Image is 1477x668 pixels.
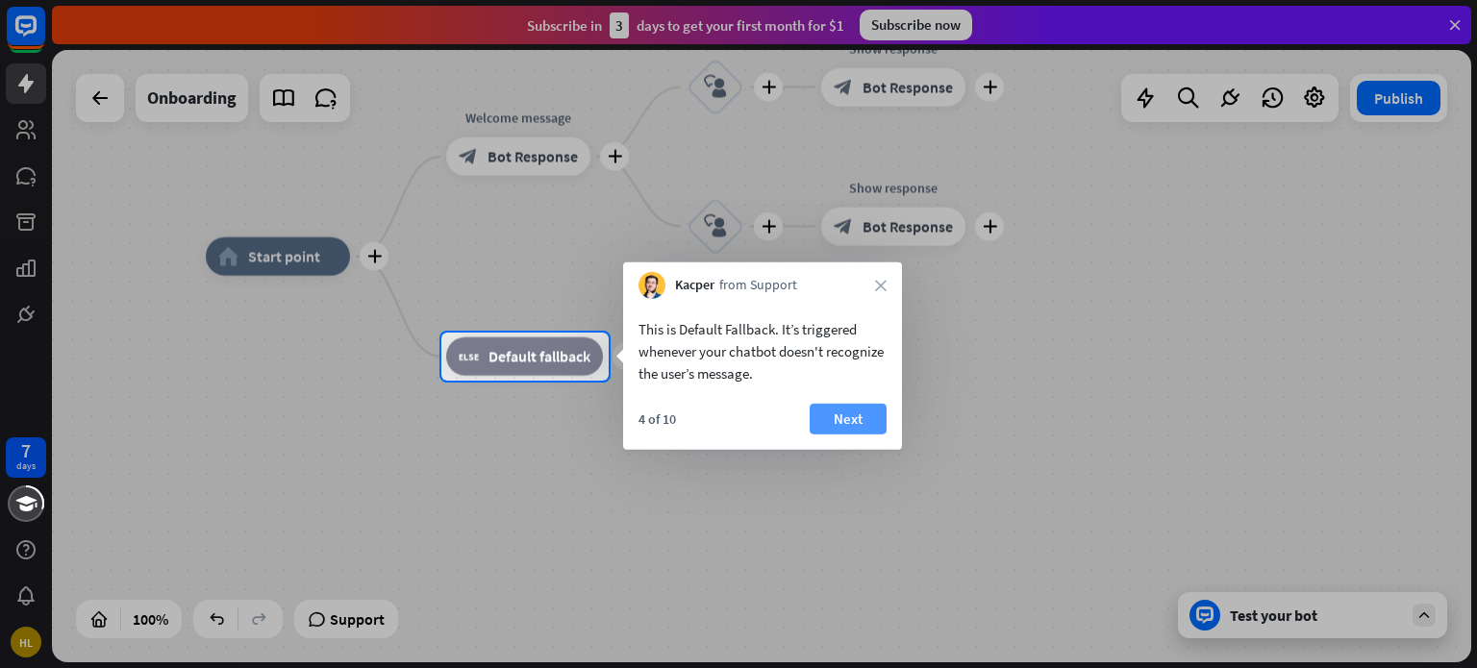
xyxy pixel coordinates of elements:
i: close [875,280,887,291]
span: from Support [719,276,797,295]
button: Open LiveChat chat widget [15,8,73,65]
span: Kacper [675,276,714,295]
div: This is Default Fallback. It’s triggered whenever your chatbot doesn't recognize the user’s message. [638,318,887,384]
span: Default fallback [488,347,590,366]
i: block_fallback [459,347,479,366]
button: Next [810,404,887,434]
div: 4 of 10 [638,410,676,428]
